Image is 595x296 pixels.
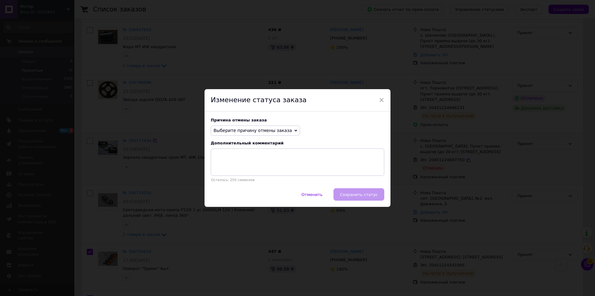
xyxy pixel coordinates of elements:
[214,128,292,133] span: Выберите причину отмены заказа
[211,141,384,145] div: Дополнительный комментарий
[211,178,384,182] p: Осталось: 250 символов
[302,192,323,197] span: Отменить
[379,95,384,105] span: ×
[211,118,384,122] div: Причина отмены заказа
[295,188,329,201] button: Отменить
[205,89,390,112] div: Изменение статуса заказа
